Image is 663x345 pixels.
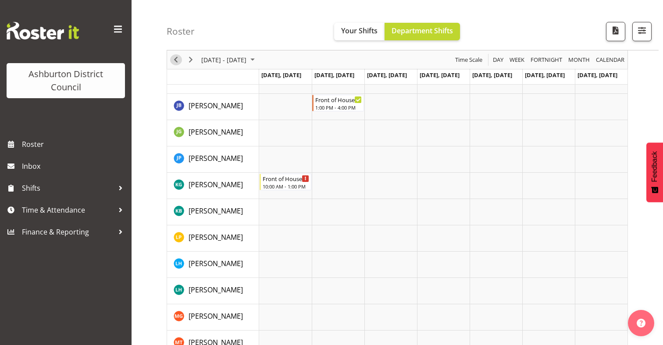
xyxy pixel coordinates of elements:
button: September 08 - 14, 2025 [200,54,259,65]
td: Jenny Gill resource [167,120,259,146]
span: Your Shifts [341,26,378,36]
a: [PERSON_NAME] [189,232,243,242]
span: Day [492,54,504,65]
span: [DATE], [DATE] [577,71,617,79]
button: Feedback - Show survey [646,142,663,202]
a: [PERSON_NAME] [189,285,243,295]
span: [DATE], [DATE] [261,71,301,79]
a: [PERSON_NAME] [189,258,243,269]
button: Download a PDF of the roster according to the set date range. [606,22,625,41]
div: Front of House - Weekday [315,95,362,104]
a: [PERSON_NAME] [189,153,243,164]
span: [DATE], [DATE] [314,71,354,79]
a: [PERSON_NAME] [189,127,243,137]
div: Front of House - Weekday [263,174,309,183]
span: [PERSON_NAME] [189,153,243,163]
td: Jenny Partington resource [167,146,259,173]
a: [PERSON_NAME] [189,100,243,111]
button: Filter Shifts [632,22,652,41]
button: Timeline Month [567,54,592,65]
span: Shifts [22,181,114,195]
span: Finance & Reporting [22,225,114,238]
div: Ashburton District Council [15,68,116,94]
span: [PERSON_NAME] [189,232,243,242]
span: [DATE] - [DATE] [200,54,247,65]
img: Rosterit website logo [7,22,79,39]
span: [DATE], [DATE] [420,71,460,79]
span: calendar [595,54,625,65]
span: [DATE], [DATE] [525,71,565,79]
button: Time Scale [454,54,484,65]
span: Time & Attendance [22,203,114,217]
td: Lynley Hands resource [167,278,259,304]
td: Kay Begg resource [167,199,259,225]
a: [PERSON_NAME] [189,206,243,216]
span: Inbox [22,160,127,173]
div: Katie Graham"s event - Front of House - Weekday Begin From Monday, September 8, 2025 at 10:00:00 ... [260,174,311,190]
button: Previous [170,54,182,65]
span: [PERSON_NAME] [189,101,243,110]
span: [PERSON_NAME] [189,180,243,189]
div: 1:00 PM - 4:00 PM [315,104,362,111]
span: Week [509,54,525,65]
span: Feedback [651,151,659,182]
span: Month [567,54,591,65]
span: Fortnight [530,54,563,65]
button: Fortnight [529,54,564,65]
span: [DATE], [DATE] [367,71,407,79]
td: Jean Butt resource [167,94,259,120]
button: Timeline Week [508,54,526,65]
img: help-xxl-2.png [637,319,645,327]
h4: Roster [167,26,195,36]
span: [PERSON_NAME] [189,259,243,268]
span: [DATE], [DATE] [472,71,512,79]
button: Your Shifts [334,23,385,40]
button: Month [595,54,626,65]
div: Previous [168,50,183,69]
td: Mark Graham resource [167,304,259,331]
a: [PERSON_NAME] [189,311,243,321]
span: Department Shifts [392,26,453,36]
td: Louisa Horman resource [167,252,259,278]
button: Timeline Day [492,54,505,65]
span: Roster [22,138,127,151]
div: Next [183,50,198,69]
span: Time Scale [454,54,483,65]
td: Katie Graham resource [167,173,259,199]
td: Linda Petrie resource [167,225,259,252]
button: Next [185,54,197,65]
button: Department Shifts [385,23,460,40]
a: [PERSON_NAME] [189,179,243,190]
div: Jean Butt"s event - Front of House - Weekday Begin From Tuesday, September 9, 2025 at 1:00:00 PM ... [312,95,364,111]
div: 10:00 AM - 1:00 PM [263,183,309,190]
